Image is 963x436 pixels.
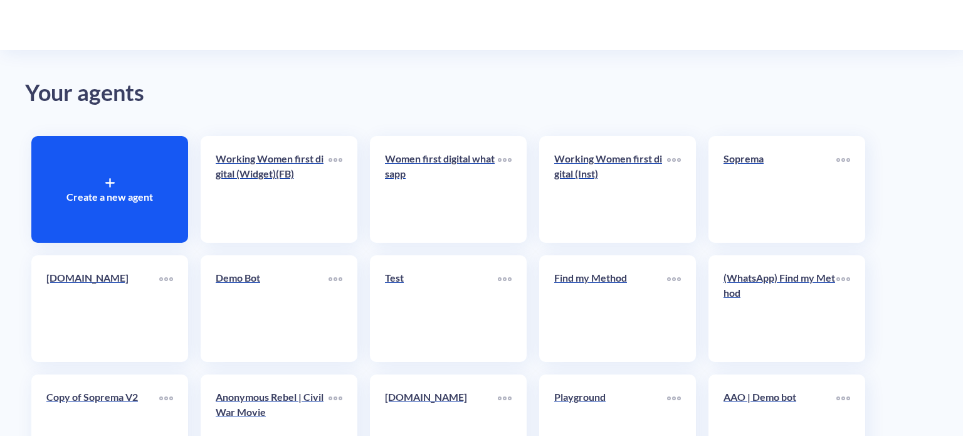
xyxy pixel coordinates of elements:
[724,270,836,300] p: (WhatsApp) Find my Method
[724,151,836,166] p: Soprema
[25,75,938,111] div: Your agents
[554,390,667,405] p: Playground
[724,151,836,228] a: Soprema
[724,270,836,347] a: (WhatsApp) Find my Method
[385,270,498,347] a: Test
[216,151,329,228] a: Working Women first digital (Widget)(FB)
[385,270,498,285] p: Test
[46,270,159,285] p: [DOMAIN_NAME]
[385,151,498,181] p: Women first digital whatsapp
[724,390,836,405] p: AAO | Demo bot
[385,390,498,405] p: [DOMAIN_NAME]
[554,151,667,228] a: Working Women first digital (Inst)
[554,270,667,285] p: Find my Method
[216,270,329,285] p: Demo Bot
[554,270,667,347] a: Find my Method
[216,151,329,181] p: Working Women first digital (Widget)(FB)
[46,390,159,405] p: Copy of Soprema V2
[554,151,667,181] p: Working Women first digital (Inst)
[216,390,329,420] p: Anonymous Rebel | Civil War Movie
[216,270,329,347] a: Demo Bot
[46,270,159,347] a: [DOMAIN_NAME]
[66,189,153,205] p: Create a new agent
[385,151,498,228] a: Women first digital whatsapp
